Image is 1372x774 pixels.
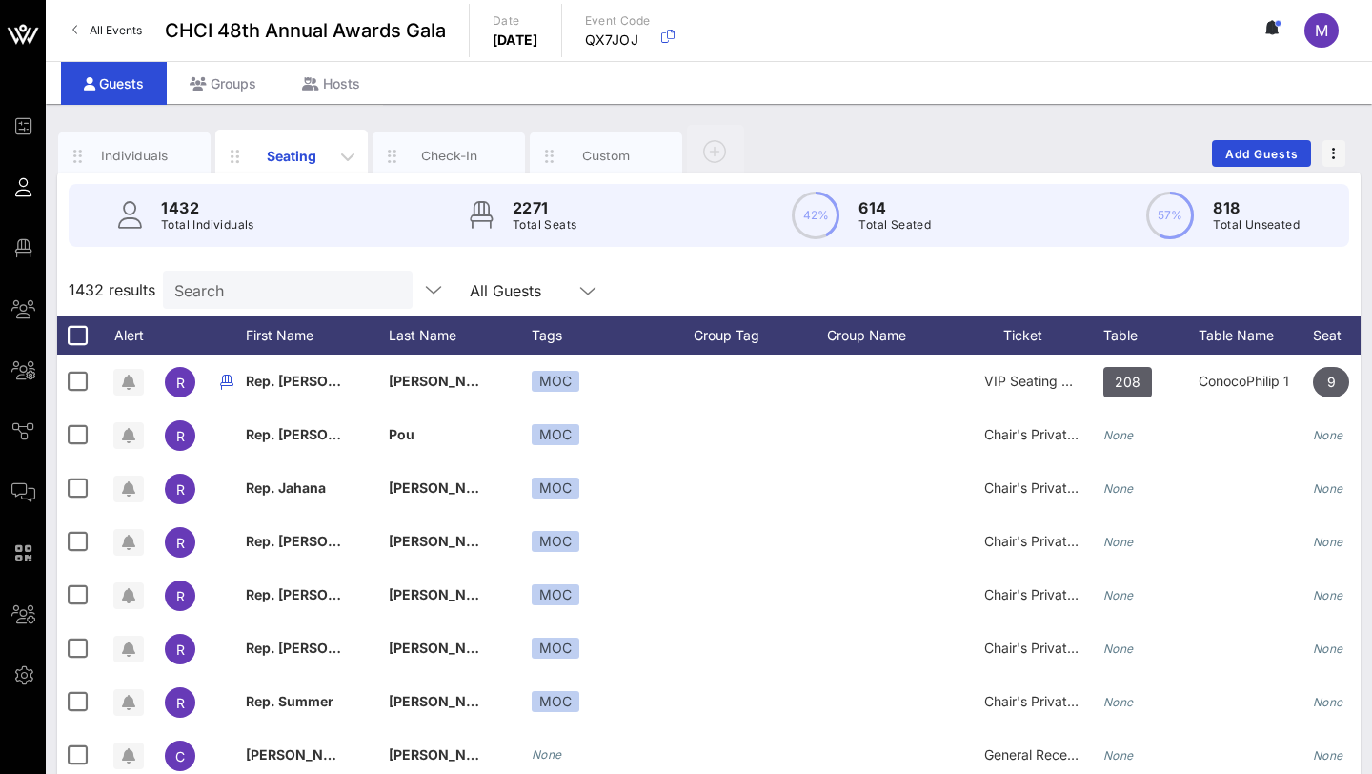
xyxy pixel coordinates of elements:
i: None [1313,642,1343,656]
span: Chair's Private Reception [984,693,1141,709]
i: None [1103,535,1134,549]
i: None [1103,642,1134,656]
span: [PERSON_NAME] [246,746,358,763]
span: Rep. Summer [246,693,333,709]
p: Event Code [585,11,651,31]
div: Table Name [1199,316,1313,355]
span: R [176,588,185,604]
p: QX7JOJ [585,31,651,50]
div: Hosts [279,62,383,105]
span: Pou [389,426,414,442]
span: [PERSON_NAME] [389,533,501,549]
div: Seating [250,146,334,166]
span: [PERSON_NAME] [389,640,501,656]
span: R [176,375,185,391]
span: [PERSON_NAME] [389,479,501,496]
span: Chair's Private Reception [984,426,1141,442]
p: 818 [1213,196,1300,219]
p: [DATE] [493,31,538,50]
div: Ticket [960,316,1103,355]
span: 1432 results [69,278,155,301]
span: General Reception [984,746,1099,763]
i: None [1313,588,1343,602]
i: None [1313,535,1343,549]
span: Rep. [PERSON_NAME] [246,533,391,549]
span: 9 [1327,367,1336,397]
div: Individuals [92,147,177,165]
div: MOC [532,371,579,392]
span: Rep. [PERSON_NAME] [246,373,391,389]
i: None [1313,428,1343,442]
button: Add Guests [1212,140,1311,167]
div: Last Name [389,316,532,355]
i: None [1103,428,1134,442]
span: CHCI 48th Annual Awards Gala [165,16,446,45]
span: Rep. [PERSON_NAME] [246,426,391,442]
span: R [176,695,185,711]
i: None [1103,588,1134,602]
p: Total Seats [513,215,576,234]
p: Date [493,11,538,31]
div: Custom [564,147,649,165]
div: Table [1103,316,1199,355]
div: MOC [532,691,579,712]
span: VIP Seating & Chair's Private Reception [984,373,1231,389]
div: Group Name [827,316,960,355]
span: Chair's Private Reception [984,479,1141,496]
i: None [532,747,562,762]
p: 1432 [161,196,254,219]
a: All Events [61,15,153,46]
div: MOC [532,584,579,605]
span: Rep. [PERSON_NAME] [246,586,391,602]
div: Guests [61,62,167,105]
i: None [1103,481,1134,496]
div: All Guests [458,271,611,309]
i: None [1103,695,1134,709]
span: Rep. Jahana [246,479,326,496]
span: M [1315,21,1328,40]
span: Add Guests [1224,147,1300,161]
span: Rep. [PERSON_NAME] [246,640,391,656]
span: R [176,428,185,444]
span: R [176,481,185,498]
span: [PERSON_NAME] [PERSON_NAME] [389,586,616,602]
div: MOC [532,424,579,445]
p: Total Unseated [1213,215,1300,234]
span: [PERSON_NAME] [389,746,501,763]
i: None [1103,748,1134,763]
span: Chair's Private Reception [984,640,1141,656]
span: 208 [1115,367,1140,397]
span: [PERSON_NAME] [389,373,501,389]
div: Tags [532,316,694,355]
div: First Name [246,316,389,355]
div: MOC [532,478,579,499]
div: All Guests [470,282,541,299]
i: None [1313,748,1343,763]
div: MOC [532,531,579,552]
div: M [1304,13,1339,48]
p: 614 [858,196,931,219]
div: MOC [532,638,579,659]
p: 2271 [513,196,576,219]
span: C [175,748,185,764]
span: Chair's Private Reception [984,533,1141,549]
span: All Events [90,23,142,37]
div: ConocoPhilip 1 [1199,355,1313,408]
span: Chair's Private Reception [984,586,1141,602]
div: Group Tag [694,316,827,355]
p: Total Seated [858,215,931,234]
div: Check-In [407,147,492,165]
div: Alert [105,316,152,355]
span: R [176,535,185,551]
span: [PERSON_NAME] [389,693,501,709]
p: Total Individuals [161,215,254,234]
span: R [176,642,185,658]
i: None [1313,695,1343,709]
i: None [1313,481,1343,496]
div: Groups [167,62,279,105]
